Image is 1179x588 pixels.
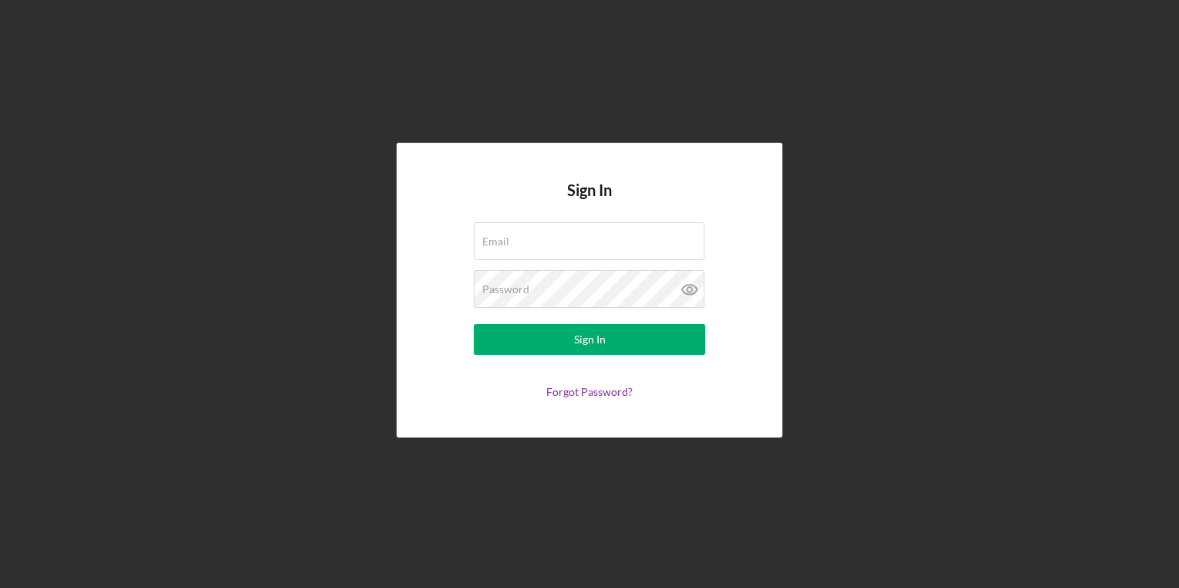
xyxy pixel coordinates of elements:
[482,283,529,296] label: Password
[482,235,509,248] label: Email
[546,385,633,398] a: Forgot Password?
[574,324,606,355] div: Sign In
[567,181,612,222] h4: Sign In
[474,324,705,355] button: Sign In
